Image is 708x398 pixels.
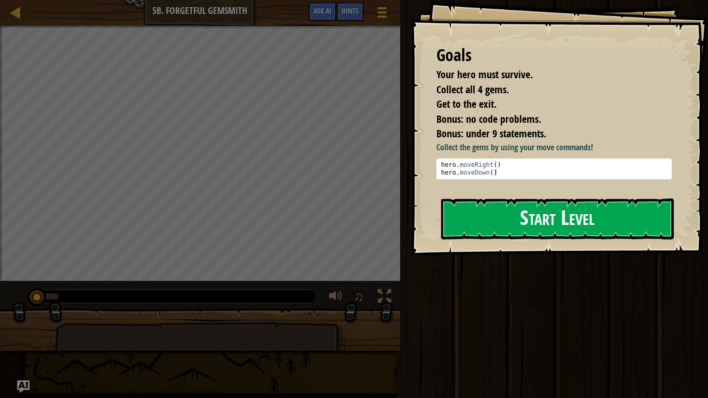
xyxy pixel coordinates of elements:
span: Get to the exit. [436,97,497,111]
button: Show game menu [369,2,395,26]
button: Adjust volume [325,287,346,308]
div: Goals [436,44,672,67]
p: Collect the gems by using your move commands! [436,141,672,153]
span: Ask AI [314,6,331,16]
li: Bonus: under 9 statements. [423,126,669,141]
span: Bonus: no code problems. [436,112,541,126]
button: Start Level [441,198,674,239]
li: Get to the exit. [423,97,669,112]
span: Your hero must survive. [436,67,533,81]
span: ♫ [353,289,364,304]
button: Toggle fullscreen [374,287,395,308]
span: Hints [342,6,359,16]
li: Collect all 4 gems. [423,82,669,97]
button: Ask AI [17,380,30,393]
span: Collect all 4 gems. [436,82,509,96]
button: ♫ [351,287,369,308]
li: Bonus: no code problems. [423,112,669,127]
li: Your hero must survive. [423,67,669,82]
button: Ask AI [308,2,336,21]
span: Bonus: under 9 statements. [436,126,546,140]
